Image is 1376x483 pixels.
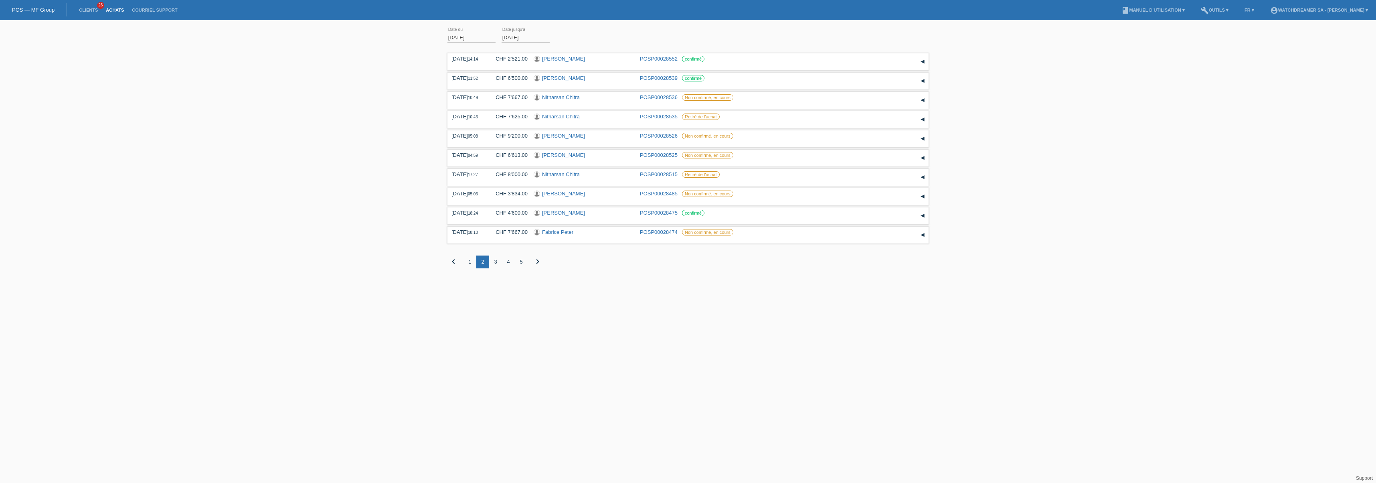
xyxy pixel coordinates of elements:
span: 05:08 [468,134,478,138]
span: 17:27 [468,172,478,177]
div: 3 [489,256,502,268]
a: POSP00028475 [640,210,678,216]
a: [PERSON_NAME] [542,133,585,139]
div: CHF 7'667.00 [490,94,528,100]
span: 18:10 [468,230,478,235]
a: POSP00028552 [640,56,678,62]
a: [PERSON_NAME] [542,56,585,62]
span: 10:43 [468,115,478,119]
div: [DATE] [451,152,484,158]
i: account_circle [1270,6,1278,14]
label: Retiré de l‘achat [682,114,720,120]
div: CHF 4'600.00 [490,210,528,216]
div: [DATE] [451,191,484,197]
span: 18:24 [468,211,478,215]
div: [DATE] [451,114,484,120]
div: CHF 9'200.00 [490,133,528,139]
div: étendre/coller [917,191,929,203]
label: Non confirmé, en cours [682,94,733,101]
i: book [1121,6,1129,14]
i: chevron_left [449,257,458,266]
label: Non confirmé, en cours [682,229,733,235]
div: étendre/coller [917,229,929,241]
label: Retiré de l‘achat [682,171,720,178]
a: buildOutils ▾ [1197,8,1232,12]
a: [PERSON_NAME] [542,210,585,216]
a: POS — MF Group [12,7,55,13]
span: 04:59 [468,153,478,158]
a: FR ▾ [1240,8,1258,12]
a: [PERSON_NAME] [542,191,585,197]
div: [DATE] [451,229,484,235]
div: étendre/coller [917,114,929,126]
div: CHF 3'834.00 [490,191,528,197]
a: Nitharsan Chitra [542,114,580,120]
div: [DATE] [451,210,484,216]
span: 11:52 [468,76,478,81]
span: 14:14 [468,57,478,61]
div: CHF 2'521.00 [490,56,528,62]
div: [DATE] [451,75,484,81]
a: POSP00028515 [640,171,678,177]
div: CHF 7'625.00 [490,114,528,120]
a: bookManuel d’utilisation ▾ [1117,8,1189,12]
div: [DATE] [451,171,484,177]
div: CHF 6'613.00 [490,152,528,158]
a: Fabrice Peter [542,229,573,235]
div: [DATE] [451,133,484,139]
div: 4 [502,256,515,268]
i: build [1201,6,1209,14]
div: [DATE] [451,56,484,62]
a: POSP00028539 [640,75,678,81]
a: POSP00028525 [640,152,678,158]
div: [DATE] [451,94,484,100]
label: Non confirmé, en cours [682,133,733,139]
a: Achats [102,8,128,12]
div: 1 [463,256,476,268]
a: POSP00028474 [640,229,678,235]
a: POSP00028526 [640,133,678,139]
label: confirmé [682,210,704,216]
i: chevron_right [533,257,542,266]
div: étendre/coller [917,75,929,87]
div: étendre/coller [917,210,929,222]
span: 10:49 [468,95,478,100]
a: Support [1356,475,1373,481]
div: étendre/coller [917,56,929,68]
a: Nitharsan Chitra [542,94,580,100]
div: CHF 7'667.00 [490,229,528,235]
a: Courriel Support [128,8,181,12]
label: Non confirmé, en cours [682,191,733,197]
span: 05:03 [468,192,478,196]
div: 2 [476,256,489,268]
div: CHF 8'000.00 [490,171,528,177]
div: étendre/coller [917,152,929,164]
a: [PERSON_NAME] [542,152,585,158]
label: confirmé [682,56,704,62]
a: Nitharsan Chitra [542,171,580,177]
label: Non confirmé, en cours [682,152,733,158]
a: [PERSON_NAME] [542,75,585,81]
span: 26 [97,2,104,9]
a: Clients [75,8,102,12]
a: POSP00028536 [640,94,678,100]
div: étendre/coller [917,94,929,106]
label: confirmé [682,75,704,81]
a: account_circleWatchdreamer SA - [PERSON_NAME] ▾ [1266,8,1372,12]
a: POSP00028485 [640,191,678,197]
div: 5 [515,256,528,268]
div: étendre/coller [917,171,929,183]
div: CHF 6'500.00 [490,75,528,81]
a: POSP00028535 [640,114,678,120]
div: étendre/coller [917,133,929,145]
